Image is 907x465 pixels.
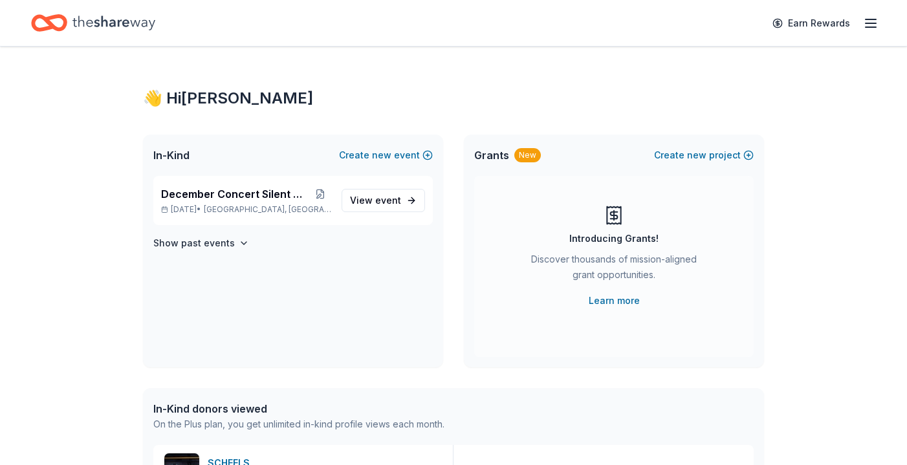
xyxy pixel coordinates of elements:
span: new [372,147,391,163]
button: Show past events [153,235,249,251]
div: 👋 Hi [PERSON_NAME] [143,88,764,109]
div: On the Plus plan, you get unlimited in-kind profile views each month. [153,416,444,432]
a: Earn Rewards [765,12,858,35]
p: [DATE] • [161,204,331,215]
button: Createnewproject [654,147,754,163]
button: Createnewevent [339,147,433,163]
span: [GEOGRAPHIC_DATA], [GEOGRAPHIC_DATA] [204,204,331,215]
div: In-Kind donors viewed [153,401,444,416]
span: View [350,193,401,208]
span: new [687,147,706,163]
a: Home [31,8,155,38]
div: Discover thousands of mission-aligned grant opportunities. [526,252,702,288]
a: View event [342,189,425,212]
span: event [375,195,401,206]
span: In-Kind [153,147,190,163]
div: Introducing Grants! [569,231,659,246]
div: New [514,148,541,162]
span: December Concert Silent Auction [161,186,309,202]
span: Grants [474,147,509,163]
h4: Show past events [153,235,235,251]
a: Learn more [589,293,640,308]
